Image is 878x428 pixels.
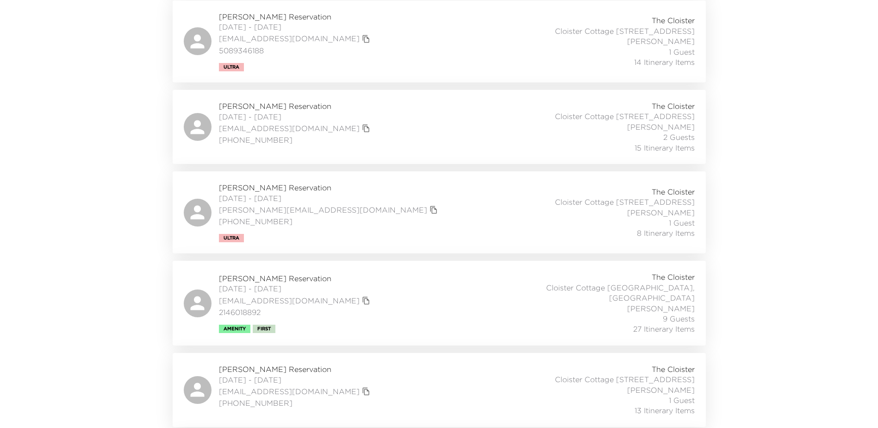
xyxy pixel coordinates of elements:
[360,385,373,398] button: copy primary member email
[637,228,695,238] span: 8 Itinerary Items
[360,32,373,45] button: copy primary member email
[652,101,695,111] span: The Cloister
[427,203,440,216] button: copy primary member email
[669,218,695,228] span: 1 Guest
[219,307,373,317] span: 2146018892
[219,183,440,193] span: [PERSON_NAME] Reservation
[663,314,695,324] span: 9 Guests
[360,122,373,135] button: copy primary member email
[652,364,695,374] span: The Cloister
[219,375,373,385] span: [DATE] - [DATE]
[173,261,706,345] a: [PERSON_NAME] Reservation[DATE] - [DATE][EMAIL_ADDRESS][DOMAIN_NAME]copy primary member email2146...
[224,235,239,241] span: Ultra
[555,26,695,36] span: Cloister Cottage [STREET_ADDRESS]
[257,326,271,332] span: First
[219,112,373,122] span: [DATE] - [DATE]
[219,33,360,44] a: [EMAIL_ADDRESS][DOMAIN_NAME]
[663,132,695,142] span: 2 Guests
[173,171,706,253] a: [PERSON_NAME] Reservation[DATE] - [DATE][PERSON_NAME][EMAIL_ADDRESS][DOMAIN_NAME]copy primary mem...
[219,216,440,227] span: [PHONE_NUMBER]
[360,294,373,307] button: copy primary member email
[652,272,695,282] span: The Cloister
[634,57,695,67] span: 14 Itinerary Items
[555,111,695,121] span: Cloister Cottage [STREET_ADDRESS]
[652,187,695,197] span: The Cloister
[219,296,360,306] a: [EMAIL_ADDRESS][DOMAIN_NAME]
[219,398,373,408] span: [PHONE_NUMBER]
[555,374,695,384] span: Cloister Cottage [STREET_ADDRESS]
[219,364,373,374] span: [PERSON_NAME] Reservation
[669,395,695,405] span: 1 Guest
[219,123,360,133] a: [EMAIL_ADDRESS][DOMAIN_NAME]
[219,283,373,294] span: [DATE] - [DATE]
[555,197,695,207] span: Cloister Cottage [STREET_ADDRESS]
[219,205,427,215] a: [PERSON_NAME][EMAIL_ADDRESS][DOMAIN_NAME]
[627,385,695,395] span: [PERSON_NAME]
[490,283,695,303] span: Cloister Cottage [GEOGRAPHIC_DATA], [GEOGRAPHIC_DATA]
[627,208,695,218] span: [PERSON_NAME]
[219,22,373,32] span: [DATE] - [DATE]
[669,47,695,57] span: 1 Guest
[635,405,695,415] span: 13 Itinerary Items
[219,193,440,203] span: [DATE] - [DATE]
[627,36,695,46] span: [PERSON_NAME]
[219,273,373,283] span: [PERSON_NAME] Reservation
[633,324,695,334] span: 27 Itinerary Items
[219,135,373,145] span: [PHONE_NUMBER]
[173,353,706,427] a: [PERSON_NAME] Reservation[DATE] - [DATE][EMAIL_ADDRESS][DOMAIN_NAME]copy primary member email[PHO...
[627,122,695,132] span: [PERSON_NAME]
[635,143,695,153] span: 15 Itinerary Items
[173,90,706,164] a: [PERSON_NAME] Reservation[DATE] - [DATE][EMAIL_ADDRESS][DOMAIN_NAME]copy primary member email[PHO...
[224,326,246,332] span: Amenity
[652,15,695,25] span: The Cloister
[219,12,373,22] span: [PERSON_NAME] Reservation
[224,64,239,70] span: Ultra
[219,45,373,56] span: 5089346188
[219,101,373,111] span: [PERSON_NAME] Reservation
[627,303,695,314] span: [PERSON_NAME]
[219,386,360,397] a: [EMAIL_ADDRESS][DOMAIN_NAME]
[173,0,706,82] a: [PERSON_NAME] Reservation[DATE] - [DATE][EMAIL_ADDRESS][DOMAIN_NAME]copy primary member email5089...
